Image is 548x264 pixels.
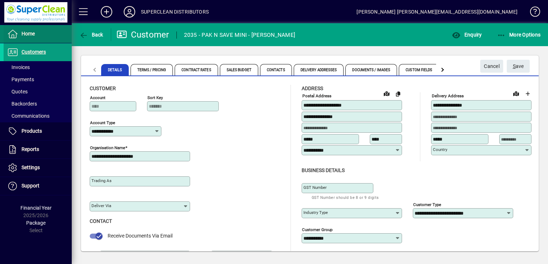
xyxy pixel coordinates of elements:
a: View on map [510,88,522,99]
mat-label: Trading as [91,178,112,183]
button: Choose address [522,88,533,99]
a: Quotes [4,85,72,98]
button: Add [95,5,118,18]
span: Products [22,128,42,134]
a: Products [4,122,72,140]
div: Customer [117,29,169,40]
span: Address [302,85,323,91]
button: Back [77,28,105,41]
a: Communications [4,110,72,122]
button: Profile [118,5,141,18]
span: Back [79,32,103,38]
a: Support [4,177,72,195]
span: Enquiry [452,32,482,38]
button: Cancel [480,60,503,73]
span: Details [101,64,129,75]
button: More Options [495,28,543,41]
a: Backorders [4,98,72,110]
button: Save [507,60,530,73]
mat-label: Account Type [90,120,115,125]
span: Sales Budget [220,64,258,75]
mat-label: Organisation name [90,145,125,150]
span: Customer [90,85,116,91]
mat-label: Account [90,95,105,100]
span: Business details [302,167,345,173]
a: Reports [4,141,72,158]
div: [PERSON_NAME] [PERSON_NAME][EMAIL_ADDRESS][DOMAIN_NAME] [356,6,518,18]
span: Settings [22,165,40,170]
mat-label: Deliver via [91,203,111,208]
mat-label: Sort key [147,95,163,100]
span: Backorders [7,101,37,107]
mat-label: Country [433,147,447,152]
span: Cancel [484,60,500,72]
mat-label: GST Number [303,185,327,190]
app-page-header-button: Back [72,28,111,41]
div: SUPERCLEAN DISTRIBUTORS [141,6,209,18]
mat-label: Industry type [303,210,328,215]
mat-label: Customer type [413,202,441,207]
span: Quotes [7,89,28,94]
span: Home [22,31,35,36]
span: Contacts [260,64,292,75]
span: Custom Fields [399,64,439,75]
span: Customers [22,49,46,55]
span: Receive Documents Via Email [108,233,173,239]
span: Documents / Images [345,64,397,75]
button: Copy to Delivery address [392,88,404,99]
span: Package [26,220,46,226]
span: Invoices [7,64,30,70]
span: Communications [7,113,49,119]
div: 2035 - PAK N SAVE MINI - [PERSON_NAME] [184,29,296,41]
span: ave [513,60,524,72]
span: Financial Year [20,205,52,211]
span: Contract Rates [175,64,218,75]
mat-hint: GST Number should be 8 or 9 digits [312,193,379,201]
span: Contact [90,218,112,224]
span: S [513,63,516,69]
span: Reports [22,146,39,152]
mat-label: Customer group [302,227,332,232]
a: View on map [381,88,392,99]
span: Terms / Pricing [131,64,173,75]
span: Support [22,183,39,189]
a: Invoices [4,61,72,73]
span: More Options [497,32,541,38]
button: Enquiry [450,28,483,41]
span: Delivery Addresses [294,64,344,75]
a: Payments [4,73,72,85]
a: Knowledge Base [525,1,539,25]
a: Home [4,25,72,43]
span: Payments [7,77,34,82]
a: Settings [4,159,72,177]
